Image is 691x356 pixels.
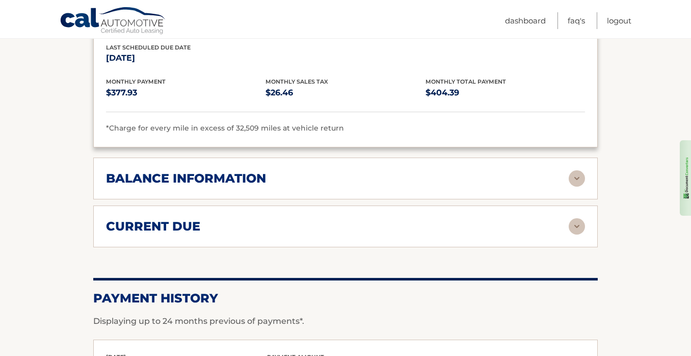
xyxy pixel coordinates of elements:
span: *Charge for every mile in excess of 32,509 miles at vehicle return [106,123,344,133]
span: Last Scheduled Due Date [106,44,191,51]
img: accordion-rest.svg [569,218,585,235]
h2: Payment History [93,291,598,306]
a: Dashboard [505,12,546,29]
span: Monthly Sales Tax [265,78,328,85]
p: $26.46 [265,86,425,100]
span: Monthly Total Payment [426,78,506,85]
p: [DATE] [106,51,265,65]
p: $377.93 [106,86,265,100]
a: Logout [607,12,631,29]
h2: current due [106,219,200,234]
span: Monthly Payment [106,78,166,85]
a: Cal Automotive [60,7,167,36]
p: $404.39 [426,86,585,100]
a: FAQ's [568,12,585,29]
img: 1EdhxLVo1YiRZ3Z8BN9RqzlQoUKFChUqVNCHvwChSTTdtRxrrAAAAABJRU5ErkJggg== [682,156,690,200]
h2: balance information [106,171,266,186]
img: accordion-rest.svg [569,170,585,187]
p: Displaying up to 24 months previous of payments*. [93,315,598,327]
